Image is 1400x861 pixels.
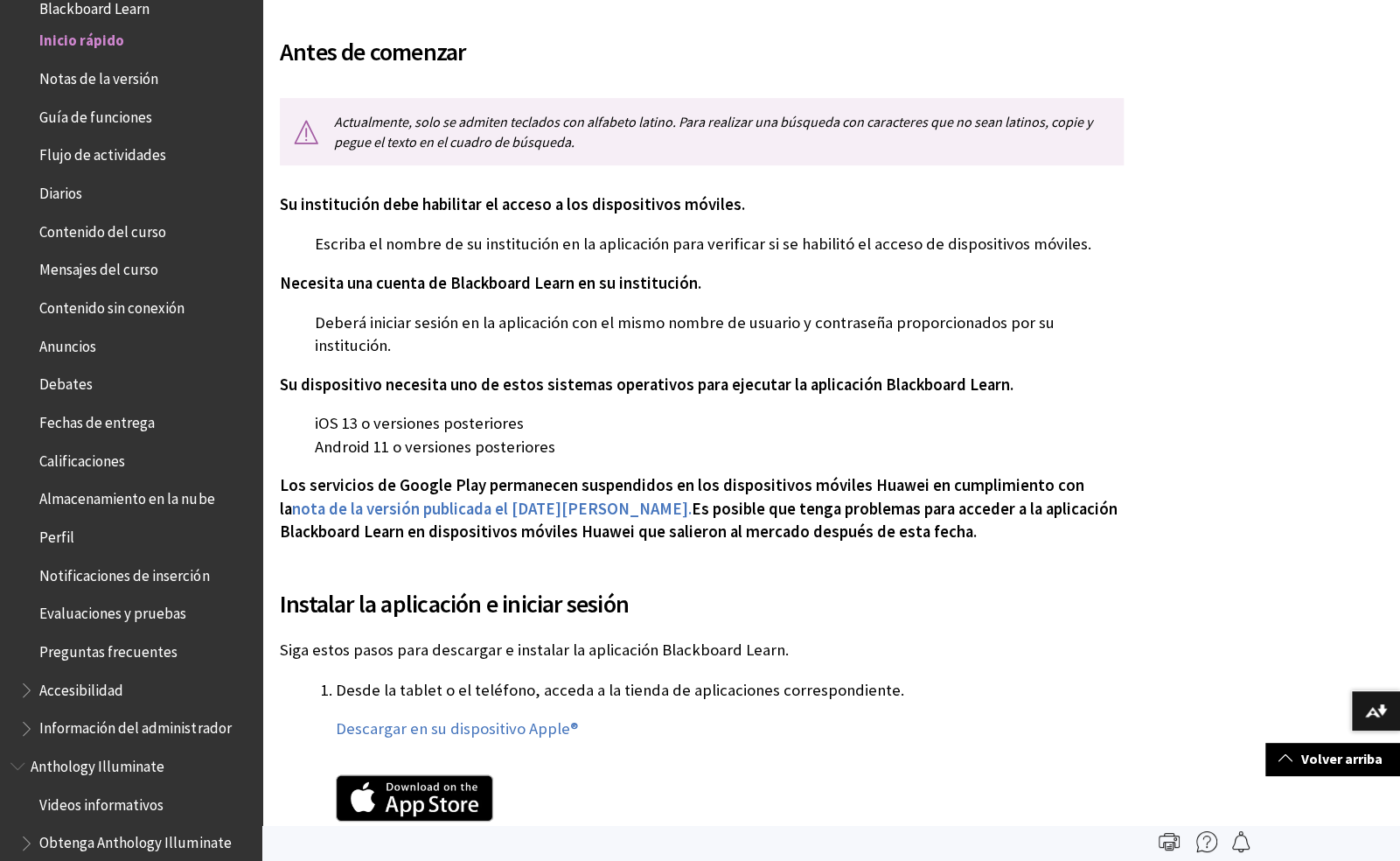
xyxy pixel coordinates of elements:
[280,273,701,293] span: Necesita una cuenta de Blackboard Learn en su institución.
[39,408,155,431] span: Fechas de entrega
[39,714,231,738] span: Información del administrador
[280,639,1124,661] p: Siga estos pasos para descargar e instalar la aplicación Blackboard Learn.
[1159,831,1180,852] img: Print
[336,718,578,739] a: Descargar en su dispositivo Apple®
[39,561,209,584] span: Notificaciones de inserción
[39,370,93,394] span: Debates
[280,475,1084,518] span: Los servicios de Google Play permanecen suspendidos en los dispositivos móviles Huawei en cumplim...
[39,178,82,202] span: Diarios
[39,599,186,623] span: Evaluaciones y pruebas
[39,293,185,317] span: Contenido sin conexión
[280,412,1124,458] p: iOS 13 o versiones posteriores Android 11 o versiones posteriores
[280,374,1013,395] span: Su dispositivo necesita uno de estos sistemas operativos para ejecutar la aplicación Blackboard L...
[39,64,158,87] span: Notas de la versión
[31,752,164,775] span: Anthology Illuminate
[39,217,166,241] span: Contenido del curso
[1265,743,1400,775] a: Volver arriba
[39,255,158,279] span: Mensajes del curso
[280,98,1124,165] p: Actualmente, solo se admiten teclados con alfabeto latino. Para realizar una búsqueda con caracte...
[280,564,1124,622] h2: Instalar la aplicación e iniciar sesión
[39,522,74,546] span: Perfil
[39,485,214,508] span: Almacenamiento en la nube
[39,446,125,470] span: Calificaciones
[39,332,96,355] span: Anuncios
[280,499,1118,542] span: Es posible que tenga problemas para acceder a la aplicación Blackboard Learn en dispositivos móvi...
[280,233,1124,255] p: Escriba el nombre de su institución en la aplicación para verificar si se habilitó el acceso de d...
[292,499,692,520] a: nota de la versión publicada el [DATE][PERSON_NAME].
[39,102,152,126] span: Guía de funciones
[39,829,231,852] span: Obtenga Anthology Illuminate
[39,675,123,699] span: Accesibilidad
[39,637,178,661] span: Preguntas frecuentes
[280,194,745,214] span: Su institución debe habilitar el acceso a los dispositivos móviles.
[336,774,493,821] img: Apple App Store
[39,141,166,164] span: Flujo de actividades
[39,26,124,50] span: Inicio rápido
[1196,831,1217,852] img: More help
[39,790,164,814] span: Videos informativos
[292,499,692,519] span: nota de la versión publicada el [DATE][PERSON_NAME].
[336,679,1124,702] p: Desde la tablet o el teléfono, acceda a la tienda de aplicaciones correspondiente.
[280,12,1124,70] h2: Antes de comenzar
[280,311,1124,357] p: Deberá iniciar sesión en la aplicación con el mismo nombre de usuario y contraseña proporcionados...
[1230,831,1251,852] img: Follow this page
